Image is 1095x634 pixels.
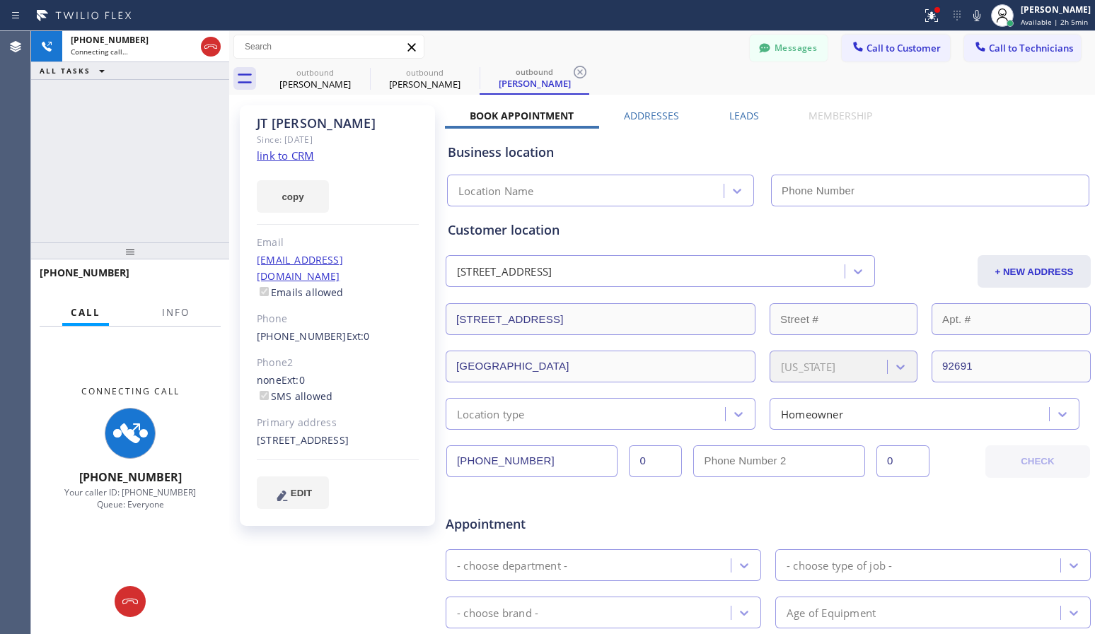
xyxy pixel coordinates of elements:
span: Info [162,306,190,319]
div: - choose department - [457,557,567,573]
button: Hang up [115,586,146,617]
button: Info [153,299,198,327]
input: SMS allowed [260,391,269,400]
button: + NEW ADDRESS [978,255,1091,288]
div: outbound [481,66,588,77]
span: EDIT [291,488,312,498]
span: [PHONE_NUMBER] [40,266,129,279]
input: Emails allowed [260,287,269,296]
input: City [446,351,755,382]
button: copy [257,180,329,213]
span: [PHONE_NUMBER] [79,469,182,485]
input: Search [234,35,424,58]
button: CHECK [985,445,1090,478]
span: Call to Customer [867,42,941,54]
input: Ext. [629,445,682,477]
div: Location Name [458,183,534,199]
span: Connecting Call [81,385,180,397]
label: Book Appointment [470,109,574,122]
input: ZIP [932,351,1091,382]
input: Address [446,303,755,335]
div: Homeowner [781,406,843,422]
button: Hang up [201,37,221,57]
div: Primary address [257,415,419,431]
input: Ext. 2 [876,445,929,477]
input: Street # [770,303,917,335]
div: Customer location [448,221,1089,240]
div: [PERSON_NAME] [262,78,369,90]
div: [STREET_ADDRESS] [257,433,419,449]
input: Phone Number [446,445,618,477]
div: outbound [262,67,369,78]
span: Your caller ID: [PHONE_NUMBER] Queue: Everyone [64,486,196,510]
a: link to CRM [257,148,314,163]
label: SMS allowed [257,389,332,403]
div: none [257,372,419,405]
button: Mute [967,6,987,25]
button: Call to Technicians [964,35,1081,61]
span: Appointment [446,515,659,534]
div: - choose type of job - [787,557,892,573]
label: Membership [809,109,872,122]
div: JT Reis [481,63,588,93]
label: Addresses [624,109,679,122]
label: Emails allowed [257,286,344,299]
input: Phone Number [771,175,1089,206]
span: [PHONE_NUMBER] [71,34,149,46]
div: Nick Soto [262,63,369,95]
input: Phone Number 2 [693,445,864,477]
div: JT [PERSON_NAME] [257,115,419,131]
a: [EMAIL_ADDRESS][DOMAIN_NAME] [257,253,343,283]
span: Call to Technicians [989,42,1073,54]
div: - choose brand - [457,604,538,621]
a: [PHONE_NUMBER] [257,329,347,343]
div: Phone [257,311,419,327]
div: [STREET_ADDRESS] [457,264,552,280]
span: Connecting call… [71,47,128,57]
label: Leads [729,109,759,122]
span: Call [71,306,100,319]
div: JT Reis [371,63,478,95]
div: Location type [457,406,525,422]
div: outbound [371,67,478,78]
div: Age of Equipment [787,604,876,621]
button: Call [62,299,109,327]
span: Available | 2h 5min [1021,17,1088,27]
button: ALL TASKS [31,62,119,79]
button: Messages [750,35,828,61]
div: [PERSON_NAME] [371,78,478,90]
div: [PERSON_NAME] [1021,4,1091,16]
span: ALL TASKS [40,66,91,76]
div: Email [257,235,419,251]
div: Since: [DATE] [257,131,419,148]
button: Call to Customer [842,35,950,61]
div: Phone2 [257,355,419,371]
div: [PERSON_NAME] [481,77,588,90]
button: EDIT [257,476,329,509]
span: Ext: 0 [347,329,370,343]
span: Ext: 0 [282,373,305,387]
input: Apt. # [932,303,1091,335]
div: Business location [448,143,1089,162]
